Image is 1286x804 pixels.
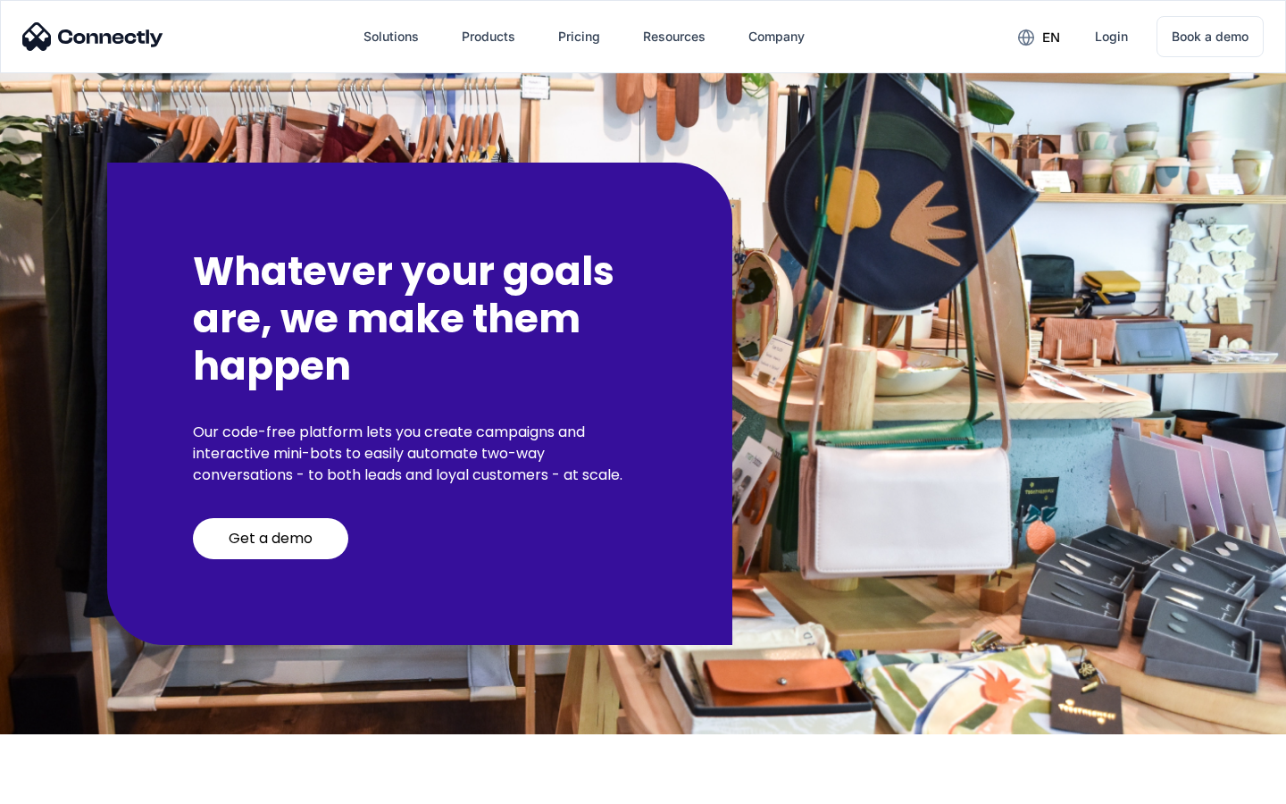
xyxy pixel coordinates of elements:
[363,24,419,49] div: Solutions
[193,518,348,559] a: Get a demo
[229,530,313,548] div: Get a demo
[748,24,805,49] div: Company
[643,24,706,49] div: Resources
[462,24,515,49] div: Products
[1042,25,1060,50] div: en
[193,248,647,389] h2: Whatever your goals are, we make them happen
[1095,24,1128,49] div: Login
[558,24,600,49] div: Pricing
[193,422,647,486] p: Our code-free platform lets you create campaigns and interactive mini-bots to easily automate two...
[22,22,163,51] img: Connectly Logo
[1157,16,1264,57] a: Book a demo
[36,773,107,798] ul: Language list
[1081,15,1142,58] a: Login
[544,15,614,58] a: Pricing
[18,773,107,798] aside: Language selected: English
